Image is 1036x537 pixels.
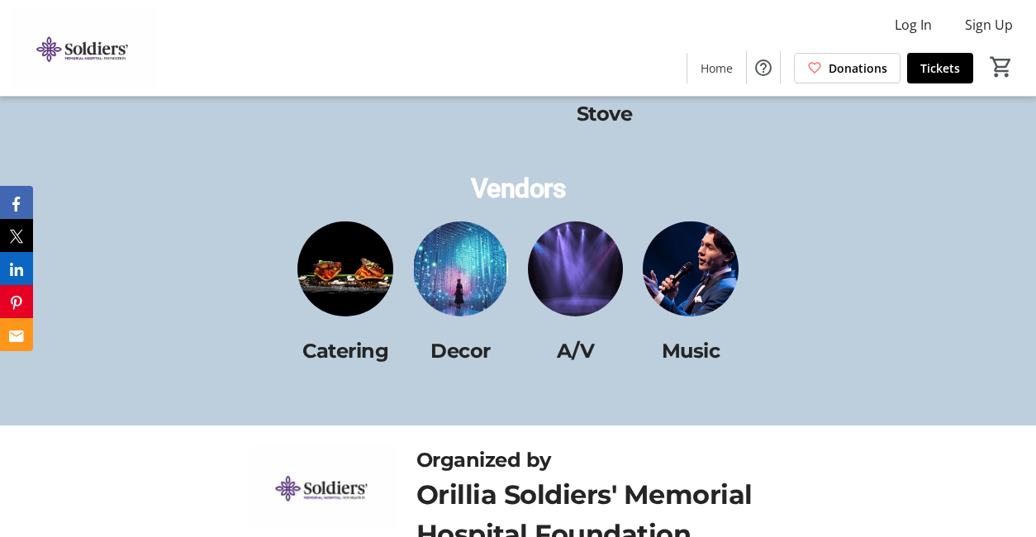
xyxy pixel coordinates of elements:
span: Tickets [920,59,960,77]
p: A/V [528,336,623,366]
span: Home [701,59,733,77]
button: Help [747,51,780,84]
p: The Common Stove [528,69,681,129]
p: Decor [413,336,508,366]
img: <p>Music</p> logo [643,221,738,316]
img: Orillia Soldiers' Memorial Hospital Foundation's Logo [10,7,157,89]
div: Organized by [416,445,788,475]
span: Donations [829,59,887,77]
span: Log In [895,15,932,35]
p: Catering [297,336,392,366]
button: Log In [882,12,945,38]
span: Vendors [471,173,566,204]
button: Sign Up [952,12,1026,38]
img: Orillia Soldiers' Memorial Hospital Foundation logo [249,445,397,529]
p: Music [643,336,738,366]
span: Sign Up [965,15,1013,35]
img: <p>Catering</p> logo [297,221,392,316]
button: Cart [986,52,1016,82]
a: Tickets [907,53,973,83]
a: Home [687,53,746,83]
a: Donations [794,53,901,83]
img: <p>A/V</p> logo [528,221,623,316]
img: <p>Decor</p> logo [413,221,508,316]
